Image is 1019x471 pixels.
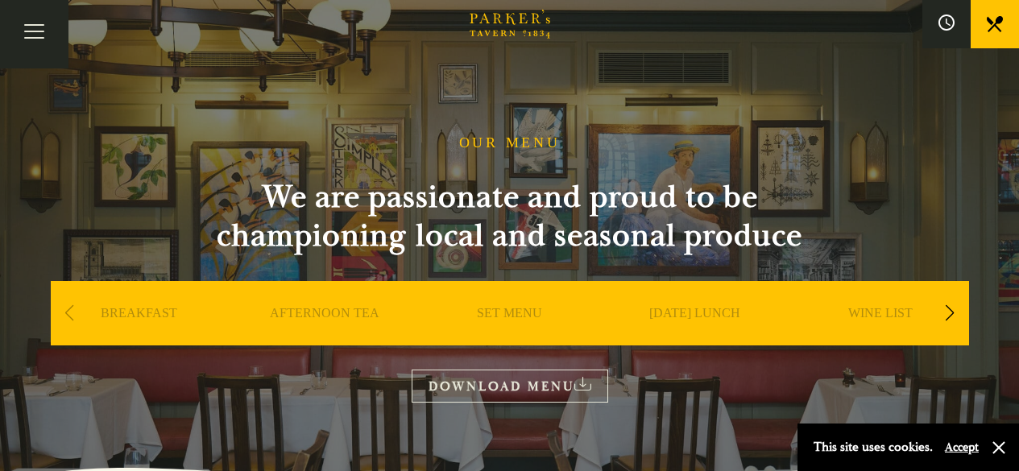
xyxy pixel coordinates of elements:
a: BREAKFAST [101,305,177,370]
div: 2 / 9 [236,281,413,394]
h1: OUR MENU [459,134,561,152]
a: WINE LIST [848,305,913,370]
div: Previous slide [59,295,81,331]
h2: We are passionate and proud to be championing local and seasonal produce [188,178,832,255]
div: 5 / 9 [792,281,969,394]
div: 3 / 9 [421,281,599,394]
a: SET MENU [477,305,542,370]
div: Next slide [939,295,961,331]
button: Close and accept [991,440,1007,456]
a: AFTERNOON TEA [270,305,379,370]
a: [DATE] LUNCH [649,305,740,370]
p: This site uses cookies. [814,436,933,459]
button: Accept [945,440,979,455]
div: 1 / 9 [51,281,228,394]
div: 4 / 9 [607,281,784,394]
a: DOWNLOAD MENU [412,370,608,403]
